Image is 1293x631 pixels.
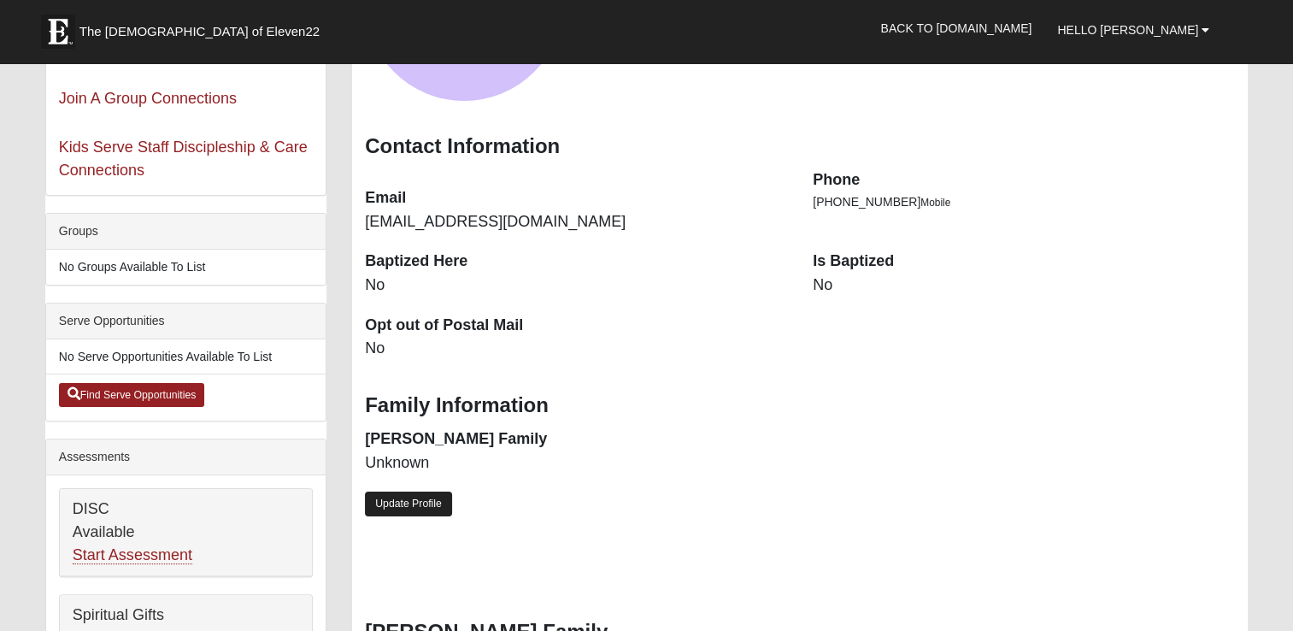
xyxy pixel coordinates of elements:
[365,452,787,475] dd: Unknown
[46,339,326,374] li: No Serve Opportunities Available To List
[1057,23,1198,37] span: Hello [PERSON_NAME]
[365,134,1235,159] h3: Contact Information
[59,383,205,407] a: Find Serve Opportunities
[60,489,312,576] div: DISC Available
[46,250,326,285] li: No Groups Available To List
[46,439,326,475] div: Assessments
[365,428,787,451] dt: [PERSON_NAME] Family
[32,6,374,49] a: The [DEMOGRAPHIC_DATA] of Eleven22
[41,15,75,49] img: Eleven22 logo
[46,304,326,339] div: Serve Opportunities
[59,139,308,179] a: Kids Serve Staff Discipleship & Care Connections
[813,251,1235,273] dt: Is Baptized
[73,546,192,564] a: Start Assessment
[365,393,1235,418] h3: Family Information
[813,193,1235,211] li: [PHONE_NUMBER]
[365,338,787,360] dd: No
[79,23,320,40] span: The [DEMOGRAPHIC_DATA] of Eleven22
[365,315,787,337] dt: Opt out of Postal Mail
[46,214,326,250] div: Groups
[365,211,787,233] dd: [EMAIL_ADDRESS][DOMAIN_NAME]
[365,187,787,209] dt: Email
[59,90,237,107] a: Join A Group Connections
[813,274,1235,297] dd: No
[365,274,787,297] dd: No
[365,492,452,516] a: Update Profile
[813,169,1235,192] dt: Phone
[1044,9,1222,51] a: Hello [PERSON_NAME]
[867,7,1044,50] a: Back to [DOMAIN_NAME]
[920,197,950,209] span: Mobile
[365,251,787,273] dt: Baptized Here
